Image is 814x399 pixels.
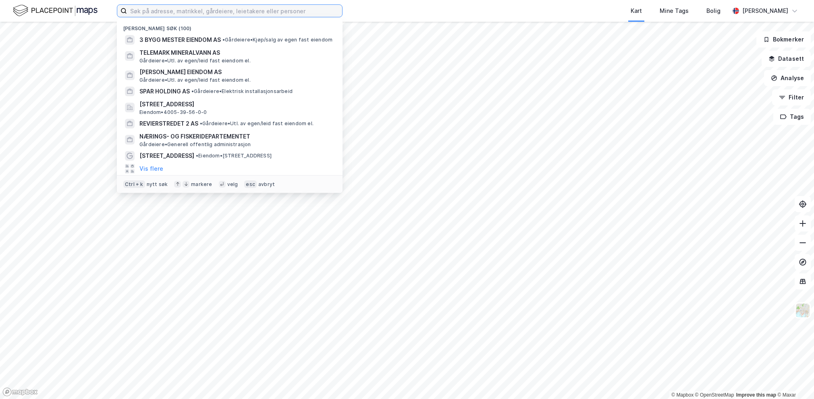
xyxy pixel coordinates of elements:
[139,48,333,58] span: TELEMARK MINERALVANN AS
[736,392,776,398] a: Improve this map
[139,109,207,116] span: Eiendom • 4005-39-56-0-0
[200,120,202,126] span: •
[773,109,811,125] button: Tags
[660,6,689,16] div: Mine Tags
[139,87,190,96] span: SPAR HOLDING AS
[139,58,251,64] span: Gårdeiere • Utl. av egen/leid fast eiendom el.
[222,37,225,43] span: •
[123,180,145,188] div: Ctrl + k
[139,151,194,161] span: [STREET_ADDRESS]
[13,4,98,18] img: logo.f888ab2527a4732fd821a326f86c7f29.svg
[774,360,814,399] iframe: Chat Widget
[244,180,257,188] div: esc
[147,181,168,188] div: nytt søk
[139,119,198,128] span: REVIERSTREDET 2 AS
[671,392,694,398] a: Mapbox
[191,181,212,188] div: markere
[695,392,734,398] a: OpenStreetMap
[631,6,642,16] div: Kart
[139,141,251,148] span: Gårdeiere • Generell offentlig administrasjon
[196,153,198,159] span: •
[742,6,788,16] div: [PERSON_NAME]
[139,77,251,83] span: Gårdeiere • Utl. av egen/leid fast eiendom el.
[258,181,275,188] div: avbryt
[222,37,332,43] span: Gårdeiere • Kjøp/salg av egen fast eiendom
[772,89,811,105] button: Filter
[764,70,811,86] button: Analyse
[2,387,38,397] a: Mapbox homepage
[762,51,811,67] button: Datasett
[139,164,163,174] button: Vis flere
[139,35,221,45] span: 3 BYGG MESTER EIENDOM AS
[139,99,333,109] span: [STREET_ADDRESS]
[795,303,810,318] img: Z
[139,132,333,141] span: NÆRINGS- OG FISKERIDEPARTEMENTET
[127,5,342,17] input: Søk på adresse, matrikkel, gårdeiere, leietakere eller personer
[200,120,314,127] span: Gårdeiere • Utl. av egen/leid fast eiendom el.
[191,88,194,94] span: •
[117,19,343,33] div: [PERSON_NAME] søk (100)
[196,153,272,159] span: Eiendom • [STREET_ADDRESS]
[191,88,293,95] span: Gårdeiere • Elektrisk installasjonsarbeid
[227,181,238,188] div: velg
[139,67,333,77] span: [PERSON_NAME] EIENDOM AS
[756,31,811,48] button: Bokmerker
[706,6,721,16] div: Bolig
